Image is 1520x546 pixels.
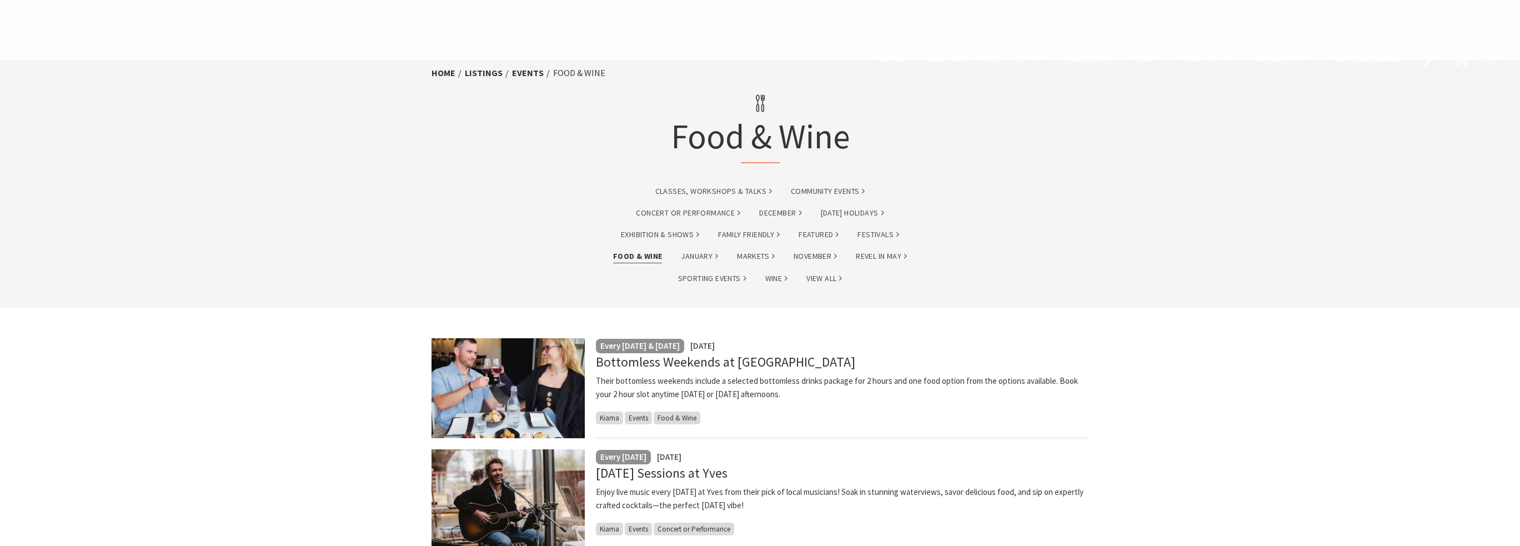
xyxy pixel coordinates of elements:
span: Events [625,412,652,424]
span: Kiama [596,523,623,535]
h1: Food & Wine [671,86,850,163]
span: Book now [1256,51,1308,64]
span: Plan [1132,51,1157,64]
a: Featured [799,228,839,241]
a: wine [765,272,788,285]
a: Bottomless Weekends at [GEOGRAPHIC_DATA] [596,353,855,370]
img: Couple dining with wine and grazing board laughing [432,338,585,438]
a: Concert or Performance [636,207,740,219]
a: November [794,250,837,263]
a: Exhibition & Shows [621,228,699,241]
a: Festivals [857,228,899,241]
span: Food & Wine [654,412,700,424]
span: Home [876,51,905,64]
span: Winter Deals [1331,51,1400,64]
a: View All [806,272,842,285]
span: Stay [1020,51,1044,64]
span: [DATE] [690,340,715,351]
span: See & Do [1066,51,1110,64]
span: [DATE] [657,452,681,462]
nav: Main Menu [865,49,1411,67]
a: Revel In May [856,250,907,263]
a: Markets [737,250,775,263]
a: Classes, Workshops & Talks [655,185,772,198]
span: Kiama [596,412,623,424]
a: [DATE] Sessions at Yves [596,464,728,482]
span: Destinations [926,51,997,64]
a: December [759,207,801,219]
a: January [681,250,718,263]
p: Every [DATE] & [DATE] [600,339,680,353]
span: Concert or Performance [654,523,734,535]
a: Community Events [791,185,865,198]
span: Events [625,523,652,535]
span: What’s On [1179,51,1233,64]
p: Every [DATE] [600,450,646,464]
a: Food & Wine [613,250,662,263]
p: Their bottomless weekends include a selected bottomless drinks package for 2 hours and one food o... [596,374,1089,401]
a: [DATE] Holidays [821,207,884,219]
a: Sporting Events [678,272,746,285]
a: Family Friendly [718,228,780,241]
p: Enjoy live music every [DATE] at Yves from their pick of local musicians! Soak in stunning waterv... [596,485,1089,512]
